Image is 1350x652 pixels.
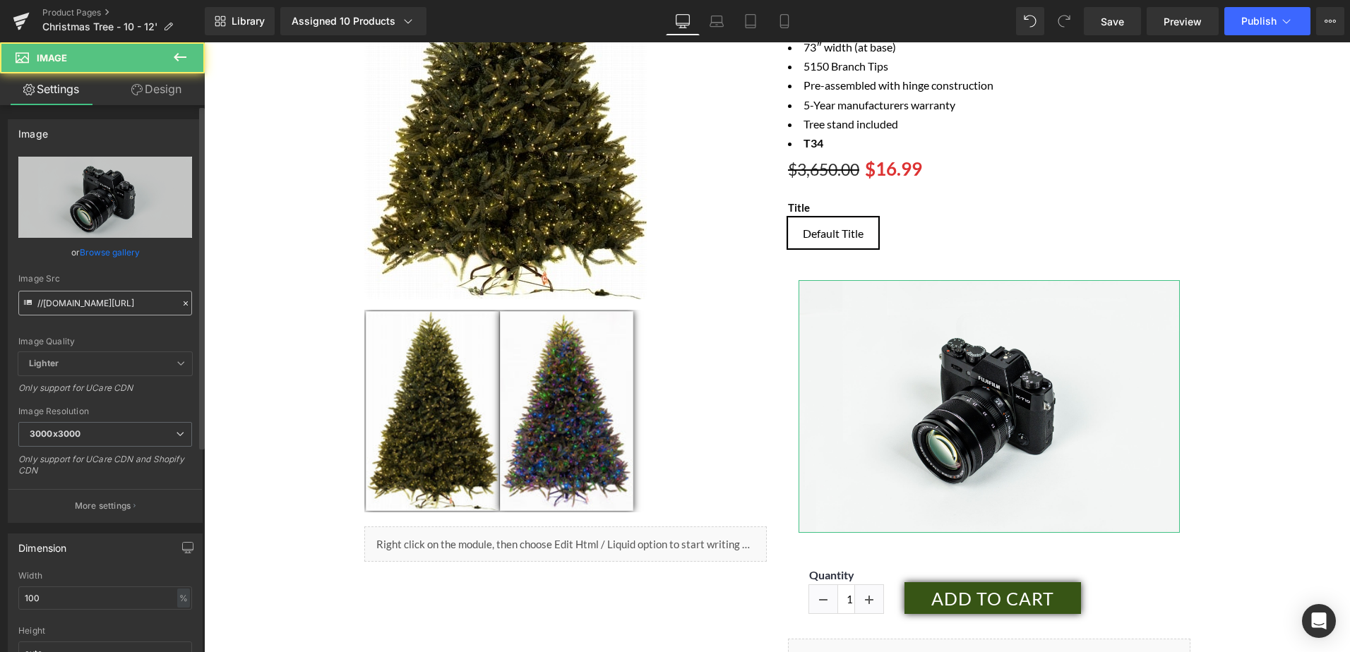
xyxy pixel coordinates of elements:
button: More [1316,7,1344,35]
div: Assigned 10 Products [292,14,415,28]
button: Publish [1224,7,1310,35]
span: Preview [1164,14,1202,29]
div: Image [18,120,48,140]
a: Tablet [734,7,767,35]
div: Open Intercom Messenger [1302,604,1336,638]
li: 5-Year manufacturers warranty [584,53,885,72]
span: Christmas Tree - 10 - 12' [42,21,157,32]
a: Design [105,73,208,105]
span: Library [232,15,265,28]
a: Laptop [700,7,734,35]
b: Lighter [29,358,59,368]
div: Image Src [18,274,192,284]
span: Save [1101,14,1124,29]
div: Width [18,571,192,581]
div: or [18,245,192,260]
span: Default Title [599,176,659,205]
b: 3000x3000 [30,428,80,439]
img: 10' Ultra-Lit LED 3MM Stonington Fir Dual Lit [296,269,429,469]
input: Link [18,291,192,315]
p: More settings [75,500,131,512]
span: ADD TO CART [727,545,850,567]
label: Title [584,159,986,175]
button: Redo [1050,7,1078,35]
a: New Library [205,7,275,35]
div: Only support for UCare CDN and Shopify CDN [18,454,192,485]
strong: T34 [599,94,619,107]
button: More settings [8,489,202,522]
a: Preview [1147,7,1219,35]
button: Undo [1016,7,1044,35]
li: Pre-assembled with hinge construction [584,33,885,52]
button: ADD TO CART [700,540,877,572]
a: Desktop [666,7,700,35]
li: Tree stand included [584,72,885,91]
a: Product Pages [42,7,205,18]
a: Mobile [767,7,801,35]
div: % [177,588,190,608]
span: Image [37,52,67,64]
span: Publish [1241,16,1277,27]
div: Image Quality [18,337,192,346]
li: 5150 Branch Tips [584,14,885,33]
span: $3,650.00 [584,117,655,137]
input: auto [18,586,192,610]
div: Image Resolution [18,406,192,416]
div: Dimension [18,534,67,554]
div: Only support for UCare CDN [18,382,192,403]
div: Height [18,626,192,636]
a: Browse gallery [80,240,140,265]
img: 10' Ultra-Lit LED 3MM Stonington Fir Dual Lit [162,269,295,469]
span: $16.99 [661,118,718,135]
